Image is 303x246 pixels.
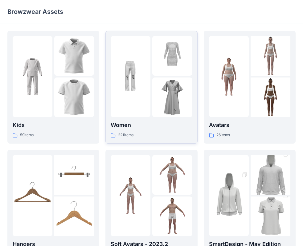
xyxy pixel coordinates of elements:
p: 221 items [118,132,133,138]
p: Avatars [209,121,290,129]
img: folder 1 [13,57,52,97]
img: folder 3 [251,77,290,117]
a: folder 1folder 2folder 3Women221items [105,31,197,144]
p: 26 items [216,132,230,138]
img: folder 2 [152,155,192,195]
img: folder 1 [111,176,150,215]
img: folder 3 [152,77,192,117]
img: folder 2 [54,36,94,76]
a: folder 1folder 2folder 3Avatars26items [204,31,296,144]
p: Browzwear Assets [7,7,63,16]
p: Women [111,121,192,129]
a: folder 1folder 2folder 3Kids59items [7,31,99,144]
img: folder 3 [54,196,94,236]
img: folder 3 [152,196,192,236]
img: folder 1 [209,166,249,225]
img: folder 1 [209,57,249,97]
img: folder 2 [251,145,290,205]
img: folder 2 [251,36,290,76]
p: Kids [13,121,94,129]
img: folder 3 [54,77,94,117]
img: folder 2 [54,155,94,195]
p: 59 items [20,132,34,138]
img: folder 2 [152,36,192,76]
img: folder 1 [111,57,150,97]
img: folder 1 [13,176,52,215]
